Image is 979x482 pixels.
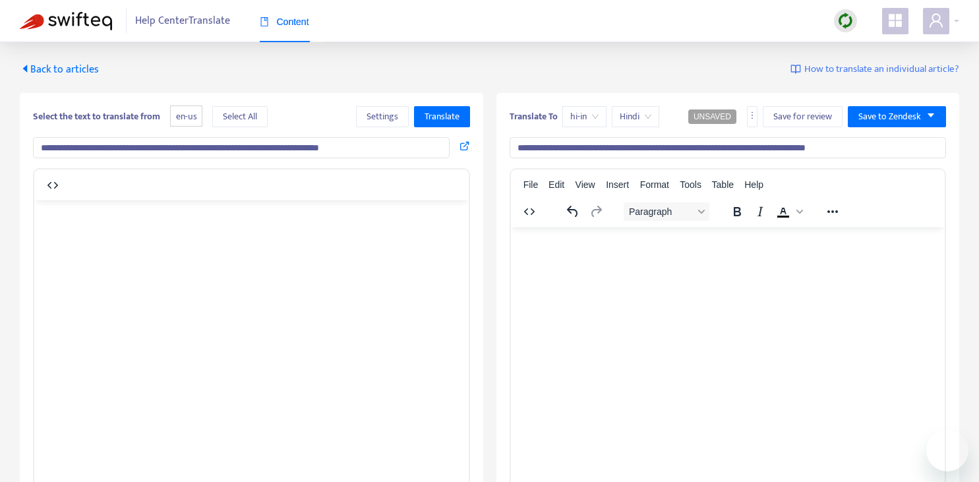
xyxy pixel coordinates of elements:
[624,202,709,221] button: Block Paragraph
[926,111,935,120] span: caret-down
[790,64,801,75] img: image-link
[763,106,843,127] button: Save for review
[170,105,202,127] span: en-us
[848,106,946,127] button: Save to Zendeskcaret-down
[747,106,757,127] button: more
[20,61,99,78] span: Back to articles
[748,111,757,120] span: more
[640,179,669,190] span: Format
[33,109,160,124] b: Select the text to translate from
[680,179,701,190] span: Tools
[773,109,832,124] span: Save for review
[562,202,584,221] button: Undo
[928,13,944,28] span: user
[887,13,903,28] span: appstore
[772,202,805,221] div: Text color Black
[620,107,651,127] span: Hindi
[260,16,309,27] span: Content
[549,179,564,190] span: Edit
[585,202,607,221] button: Redo
[576,179,595,190] span: View
[510,109,558,124] b: Translate To
[821,202,844,221] button: Reveal or hide additional toolbar items
[790,62,959,77] a: How to translate an individual article?
[629,206,694,217] span: Paragraph
[926,429,968,471] iframe: Button to launch messaging window
[20,63,30,74] span: caret-left
[744,179,763,190] span: Help
[694,112,731,121] span: UNSAVED
[570,107,599,127] span: hi-in
[356,106,409,127] button: Settings
[135,9,230,34] span: Help Center Translate
[20,12,112,30] img: Swifteq
[260,17,269,26] span: book
[414,106,470,127] button: Translate
[726,202,748,221] button: Bold
[606,179,629,190] span: Insert
[223,109,257,124] span: Select All
[712,179,734,190] span: Table
[425,109,460,124] span: Translate
[804,62,959,77] span: How to translate an individual article?
[212,106,268,127] button: Select All
[749,202,771,221] button: Italic
[367,109,398,124] span: Settings
[523,179,539,190] span: File
[858,109,921,124] span: Save to Zendesk
[837,13,854,29] img: sync.dc5367851b00ba804db3.png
